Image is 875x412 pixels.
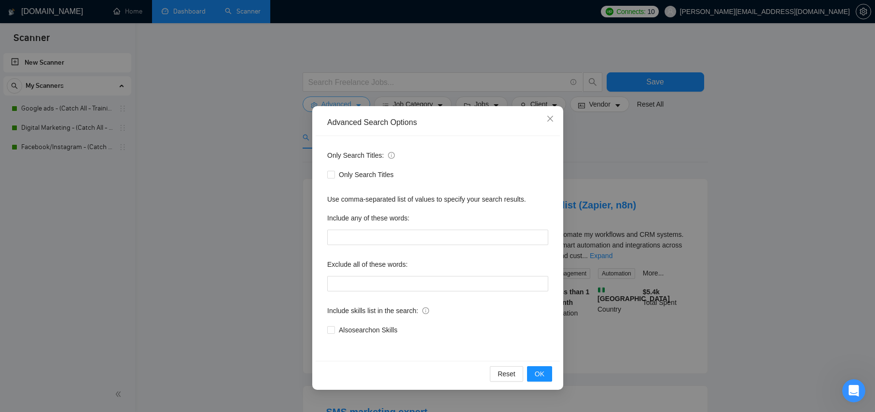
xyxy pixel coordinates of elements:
span: Also search on Skills [335,325,401,335]
div: Advanced Search Options [327,117,548,128]
span: Only Search Titles [335,169,398,180]
div: Use comma-separated list of values to specify your search results. [327,194,548,205]
span: Only Search Titles: [327,150,395,161]
label: Include any of these words: [327,210,409,226]
span: info-circle [422,307,429,314]
iframe: Intercom live chat [842,379,865,402]
label: Exclude all of these words: [327,257,408,272]
button: Reset [490,366,523,382]
span: Reset [498,369,515,379]
span: info-circle [388,152,395,159]
button: OK [527,366,552,382]
span: close [546,115,554,123]
span: Include skills list in the search: [327,305,429,316]
span: OK [534,369,544,379]
button: Close [537,106,563,132]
